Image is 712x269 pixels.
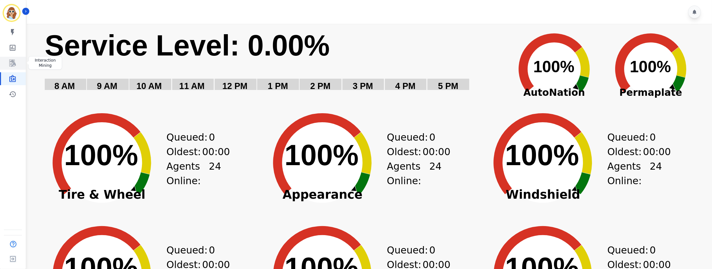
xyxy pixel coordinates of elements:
[479,192,607,198] span: Windshield
[136,81,162,91] text: 10 AM
[533,58,575,76] text: 100%
[166,243,215,257] div: Queued:
[166,144,215,159] div: Oldest:
[630,58,671,76] text: 100%
[643,144,671,159] span: 00:00
[179,81,205,91] text: 11 AM
[166,159,221,188] div: Agents Online:
[54,81,75,91] text: 8 AM
[438,81,458,91] text: 5 PM
[209,243,215,257] span: 0
[607,159,662,188] div: Agents Online:
[202,144,230,159] span: 00:00
[607,243,656,257] div: Queued:
[44,28,504,101] svg: Service Level: 0%
[650,243,656,257] span: 0
[603,85,699,100] span: Permaplate
[353,81,373,91] text: 3 PM
[387,130,435,144] div: Queued:
[429,243,436,257] span: 0
[505,139,579,171] text: 100%
[650,130,656,144] span: 0
[387,144,435,159] div: Oldest:
[506,85,603,100] span: AutoNation
[285,139,359,171] text: 100%
[268,81,288,91] text: 1 PM
[222,81,248,91] text: 12 PM
[607,130,656,144] div: Queued:
[429,130,436,144] span: 0
[38,192,166,198] span: Tire & Wheel
[258,192,387,198] span: Appearance
[387,243,435,257] div: Queued:
[209,159,221,188] span: 24
[429,159,442,188] span: 24
[607,144,656,159] div: Oldest:
[310,81,331,91] text: 2 PM
[4,5,19,21] img: Bordered avatar
[166,130,215,144] div: Queued:
[423,144,450,159] span: 00:00
[209,130,215,144] span: 0
[45,29,330,62] text: Service Level: 0.00%
[387,159,442,188] div: Agents Online:
[650,159,662,188] span: 24
[97,81,117,91] text: 9 AM
[395,81,416,91] text: 4 PM
[64,139,138,171] text: 100%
